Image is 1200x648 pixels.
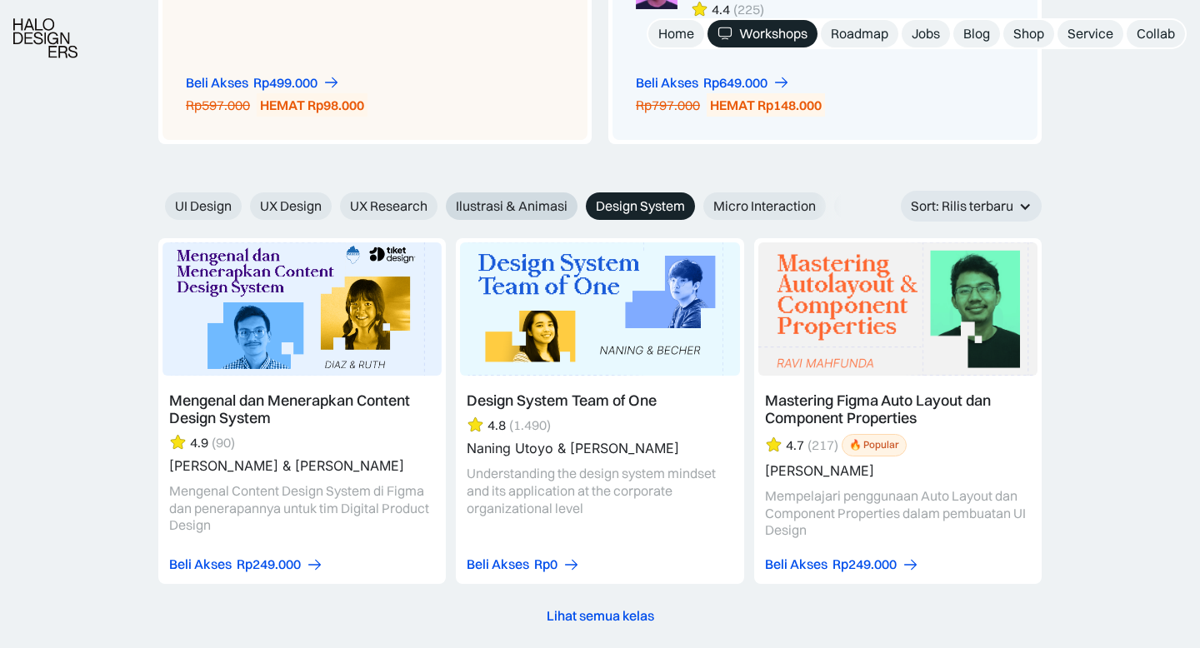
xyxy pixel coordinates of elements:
div: Home [658,25,694,42]
div: Service [1067,25,1113,42]
div: Rp797.000 [636,97,700,114]
a: Roadmap [821,20,898,47]
a: Jobs [902,20,950,47]
a: Workshops [707,20,817,47]
div: Sort: Rilis terbaru [901,191,1042,222]
form: Email Form [158,192,850,220]
a: Beli AksesRp249.000 [765,556,919,573]
div: Beli Akses [467,556,529,573]
a: Beli AksesRp249.000 [169,556,323,573]
div: HEMAT Rp148.000 [710,97,822,114]
div: Lihat semua kelas [547,607,654,625]
div: Jobs [912,25,940,42]
a: Shop [1003,20,1054,47]
div: Roadmap [831,25,888,42]
span: Writing [844,197,889,215]
a: Beli AksesRp649.000 [636,74,790,92]
a: Service [1057,20,1123,47]
span: Ilustrasi & Animasi [456,197,567,215]
a: Blog [953,20,1000,47]
span: UI Design [175,197,232,215]
div: Workshops [739,25,807,42]
div: Rp499.000 [253,74,317,92]
div: Collab [1137,25,1175,42]
div: Rp249.000 [832,556,897,573]
div: Beli Akses [636,74,698,92]
div: Rp597.000 [186,97,250,114]
div: Beli Akses [186,74,248,92]
div: Beli Akses [765,556,827,573]
a: Home [648,20,704,47]
div: Rp249.000 [237,556,301,573]
div: Sort: Rilis terbaru [911,197,1013,215]
span: Micro Interaction [713,197,816,215]
a: Beli AksesRp499.000 [186,74,340,92]
span: Design System [596,197,685,215]
a: Collab [1127,20,1185,47]
span: UX Design [260,197,322,215]
div: Shop [1013,25,1044,42]
div: Rp0 [534,556,557,573]
span: UX Research [350,197,427,215]
div: Rp649.000 [703,74,767,92]
div: 4.4 [712,1,730,18]
div: Blog [963,25,990,42]
a: Beli AksesRp0 [467,556,580,573]
div: (225) [733,1,764,18]
div: Beli Akses [169,556,232,573]
div: HEMAT Rp98.000 [260,97,364,114]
